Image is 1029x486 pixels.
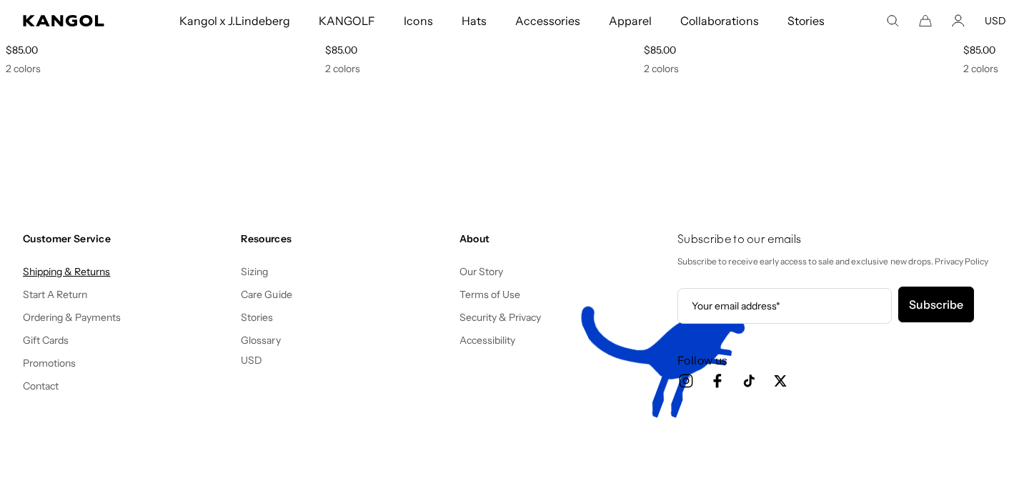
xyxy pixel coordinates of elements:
div: 2 colors [6,62,319,75]
a: Shipping & Returns [23,265,111,278]
a: Glossary [241,334,280,347]
div: 2 colors [325,62,639,75]
a: Care Guide [241,288,292,301]
a: Contact [23,380,59,392]
a: Sizing [241,265,268,278]
a: Security & Privacy [459,311,542,324]
a: Account [952,14,965,27]
a: Terms of Use [459,288,520,301]
button: USD [241,354,262,367]
h3: Follow us [677,352,1006,368]
span: $85.00 [644,44,676,56]
button: Cart [919,14,932,27]
a: Promotions [23,357,76,370]
a: Accessibility [459,334,515,347]
p: Subscribe to receive early access to sale and exclusive new drops. Privacy Policy [677,254,1006,269]
span: $85.00 [963,44,995,56]
span: $85.00 [6,44,38,56]
a: Our Story [459,265,503,278]
a: Gift Cards [23,334,69,347]
summary: Search here [886,14,899,27]
a: Kangol [23,15,117,26]
h4: Resources [241,232,447,245]
a: Ordering & Payments [23,311,121,324]
h4: Subscribe to our emails [677,232,1006,248]
h4: Customer Service [23,232,229,245]
div: 2 colors [644,62,958,75]
a: Stories [241,311,273,324]
span: $85.00 [325,44,357,56]
button: Subscribe [898,287,974,322]
button: USD [985,14,1006,27]
a: Start A Return [23,288,87,301]
h4: About [459,232,666,245]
